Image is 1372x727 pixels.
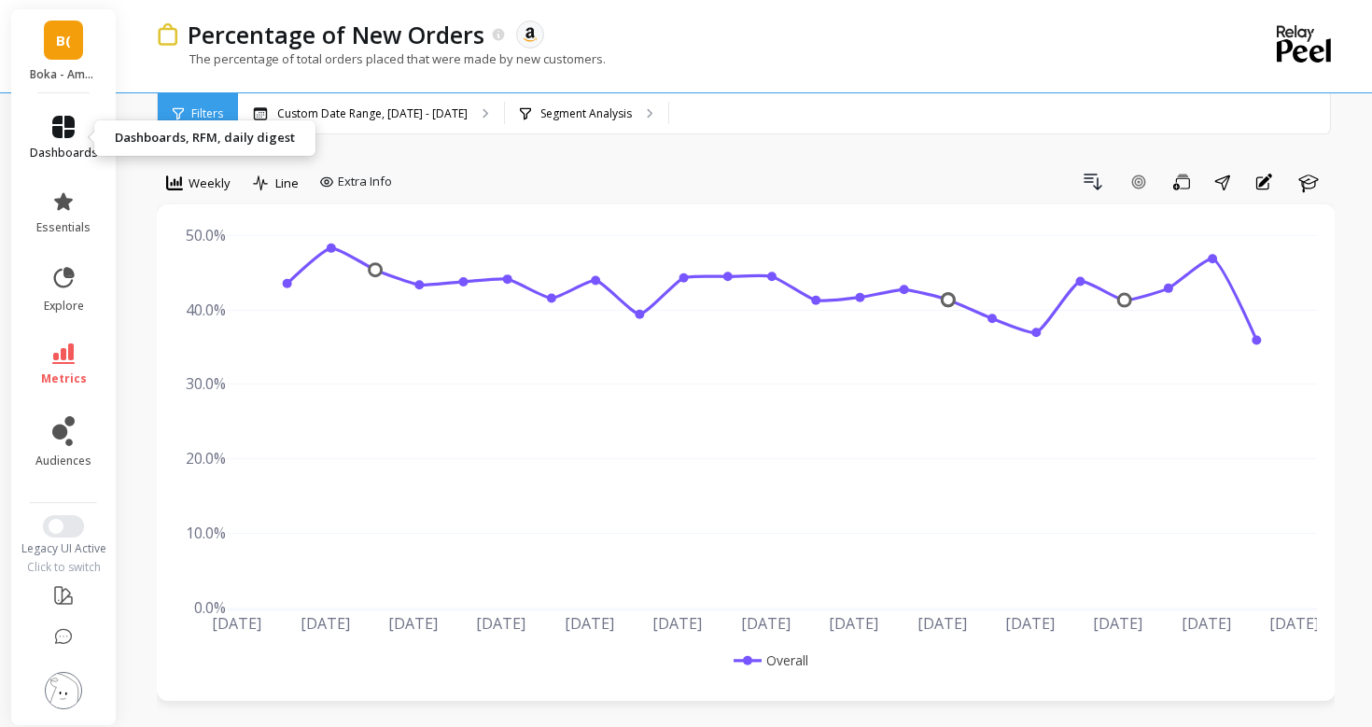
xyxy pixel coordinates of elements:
span: metrics [41,371,87,386]
span: dashboards [30,146,98,161]
div: Click to switch [11,560,117,575]
span: Weekly [189,175,231,192]
p: Percentage of New Orders [188,19,484,50]
p: Boka - Amazon (Essor) [30,67,98,82]
span: explore [44,299,84,314]
p: The percentage of total orders placed that were made by new customers. [157,50,606,67]
p: Custom Date Range, [DATE] - [DATE] [277,106,468,121]
span: audiences [35,454,91,468]
span: Filters [191,106,223,121]
img: profile picture [45,672,82,709]
img: api.amazon.svg [522,26,539,43]
p: Segment Analysis [540,106,632,121]
span: B( [56,30,71,51]
div: Legacy UI Active [11,541,117,556]
span: Extra Info [338,173,392,191]
button: Switch to New UI [43,515,84,538]
span: essentials [36,220,91,235]
img: header icon [157,23,178,47]
span: Line [275,175,299,192]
